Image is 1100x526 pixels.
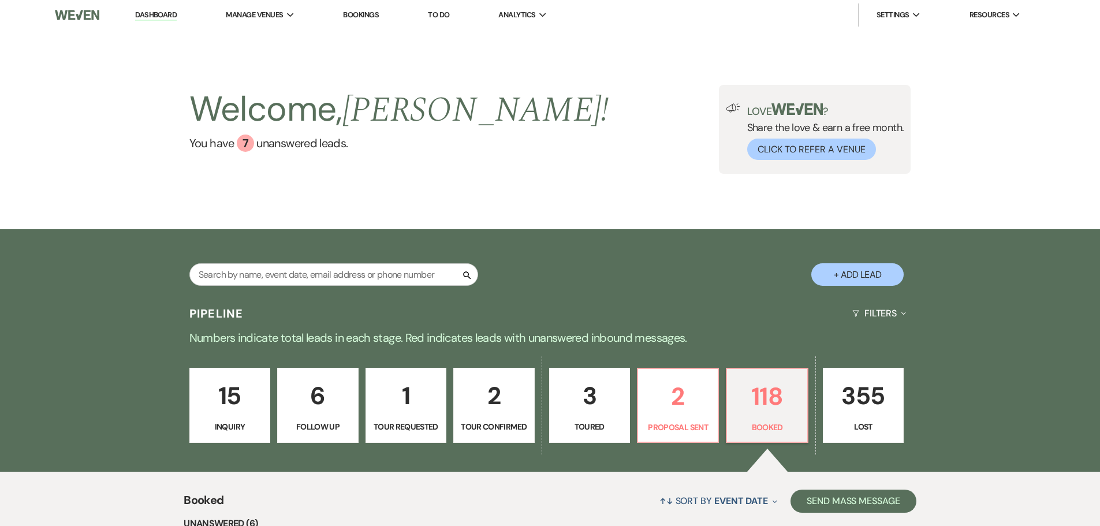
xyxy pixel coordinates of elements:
[811,263,904,286] button: + Add Lead
[428,10,449,20] a: To Do
[135,10,177,21] a: Dashboard
[970,9,1009,21] span: Resources
[747,103,904,117] p: Love ?
[877,9,909,21] span: Settings
[549,368,630,443] a: 3Toured
[830,376,896,415] p: 355
[637,368,719,443] a: 2Proposal Sent
[237,135,254,152] div: 7
[714,495,768,507] span: Event Date
[726,368,808,443] a: 118Booked
[226,9,283,21] span: Manage Venues
[135,329,966,347] p: Numbers indicate total leads in each stage. Red indicates leads with unanswered inbound messages.
[734,377,800,416] p: 118
[189,368,270,443] a: 15Inquiry
[343,10,379,20] a: Bookings
[557,376,622,415] p: 3
[740,103,904,160] div: Share the love & earn a free month.
[189,263,478,286] input: Search by name, event date, email address or phone number
[342,84,609,137] span: [PERSON_NAME] !
[285,420,350,433] p: Follow Up
[373,420,439,433] p: Tour Requested
[461,376,527,415] p: 2
[645,377,711,416] p: 2
[655,486,782,516] button: Sort By Event Date
[645,421,711,434] p: Proposal Sent
[285,376,350,415] p: 6
[55,3,99,27] img: Weven Logo
[197,420,263,433] p: Inquiry
[747,139,876,160] button: Click to Refer a Venue
[373,376,439,415] p: 1
[848,298,911,329] button: Filters
[771,103,823,115] img: weven-logo-green.svg
[790,490,916,513] button: Send Mass Message
[189,85,609,135] h2: Welcome,
[453,368,534,443] a: 2Tour Confirmed
[823,368,904,443] a: 355Lost
[498,9,535,21] span: Analytics
[659,495,673,507] span: ↑↓
[189,135,609,152] a: You have 7 unanswered leads.
[461,420,527,433] p: Tour Confirmed
[830,420,896,433] p: Lost
[197,376,263,415] p: 15
[734,421,800,434] p: Booked
[557,420,622,433] p: Toured
[184,491,223,516] span: Booked
[277,368,358,443] a: 6Follow Up
[189,305,244,322] h3: Pipeline
[726,103,740,113] img: loud-speaker-illustration.svg
[366,368,446,443] a: 1Tour Requested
